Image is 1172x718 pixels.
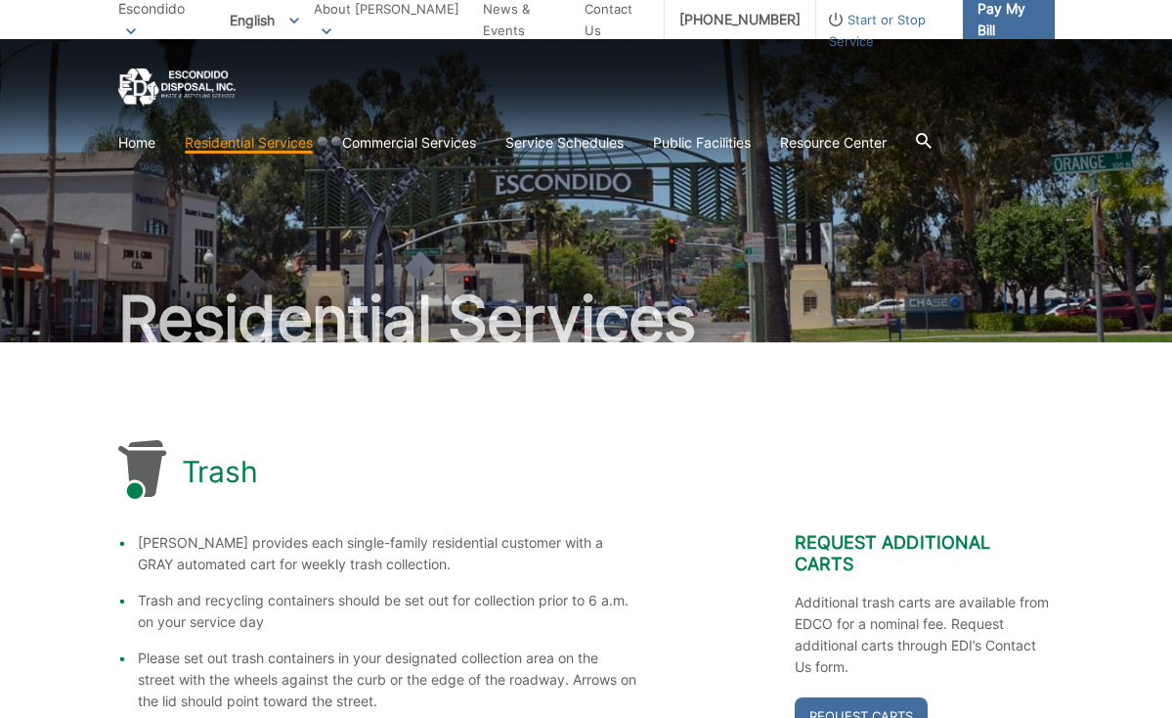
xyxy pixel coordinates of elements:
[185,132,313,154] a: Residential Services
[182,454,259,489] h1: Trash
[342,132,476,154] a: Commercial Services
[780,132,887,154] a: Resource Center
[118,68,236,107] a: EDCD logo. Return to the homepage.
[653,132,751,154] a: Public Facilities
[138,648,638,712] li: Please set out trash containers in your designated collection area on the street with the wheels ...
[118,288,1055,350] h2: Residential Services
[215,4,314,36] span: English
[138,590,638,633] li: Trash and recycling containers should be set out for collection prior to 6 a.m. on your service day
[138,532,638,575] li: [PERSON_NAME] provides each single-family residential customer with a GRAY automated cart for wee...
[118,132,155,154] a: Home
[795,532,1055,575] h2: Request Additional Carts
[795,592,1055,678] p: Additional trash carts are available from EDCO for a nominal fee. Request additional carts throug...
[505,132,624,154] a: Service Schedules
